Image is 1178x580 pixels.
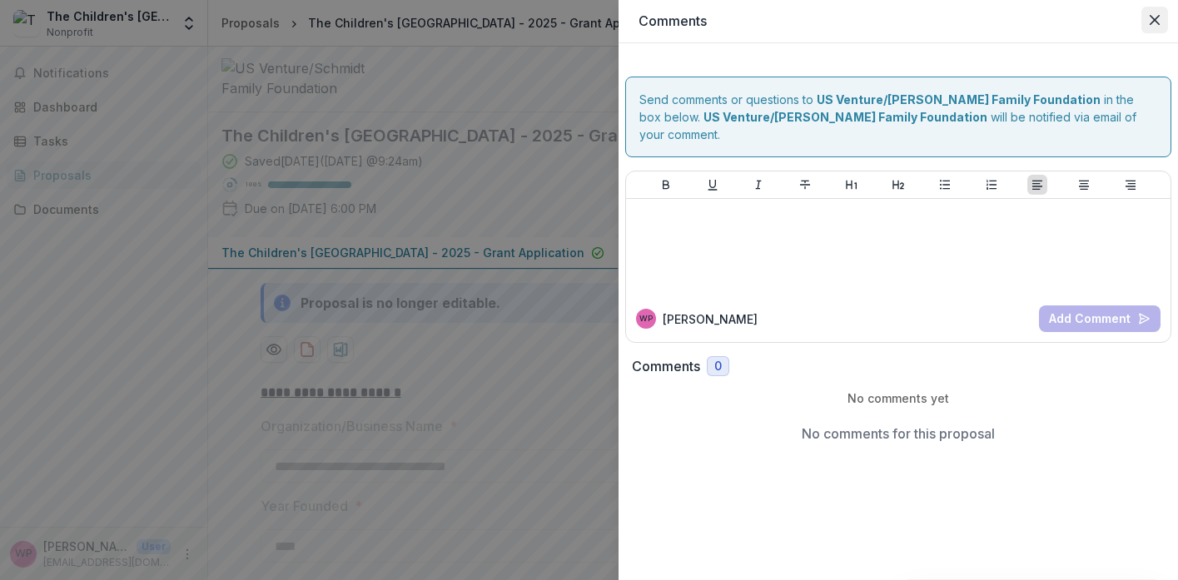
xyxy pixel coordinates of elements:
div: Whitney Potvin [639,315,653,323]
button: Bold [656,175,676,195]
button: Bullet List [935,175,955,195]
button: Italicize [748,175,768,195]
p: [PERSON_NAME] [663,310,758,328]
h2: Comments [632,359,700,374]
button: Add Comment [1039,305,1161,332]
button: Strike [795,175,815,195]
button: Heading 2 [888,175,908,195]
button: Close [1141,7,1168,33]
button: Underline [703,175,723,195]
strong: US Venture/[PERSON_NAME] Family Foundation [817,92,1101,107]
button: Ordered List [982,175,1002,195]
button: Align Right [1121,175,1141,195]
div: Send comments or questions to in the box below. will be notified via email of your comment. [625,77,1171,157]
h2: Comments [639,13,1158,29]
p: No comments for this proposal [802,424,995,444]
p: No comments yet [632,389,1165,407]
span: 0 [714,359,722,374]
button: Align Center [1074,175,1094,195]
strong: US Venture/[PERSON_NAME] Family Foundation [703,110,987,124]
button: Heading 1 [842,175,862,195]
button: Align Left [1027,175,1047,195]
